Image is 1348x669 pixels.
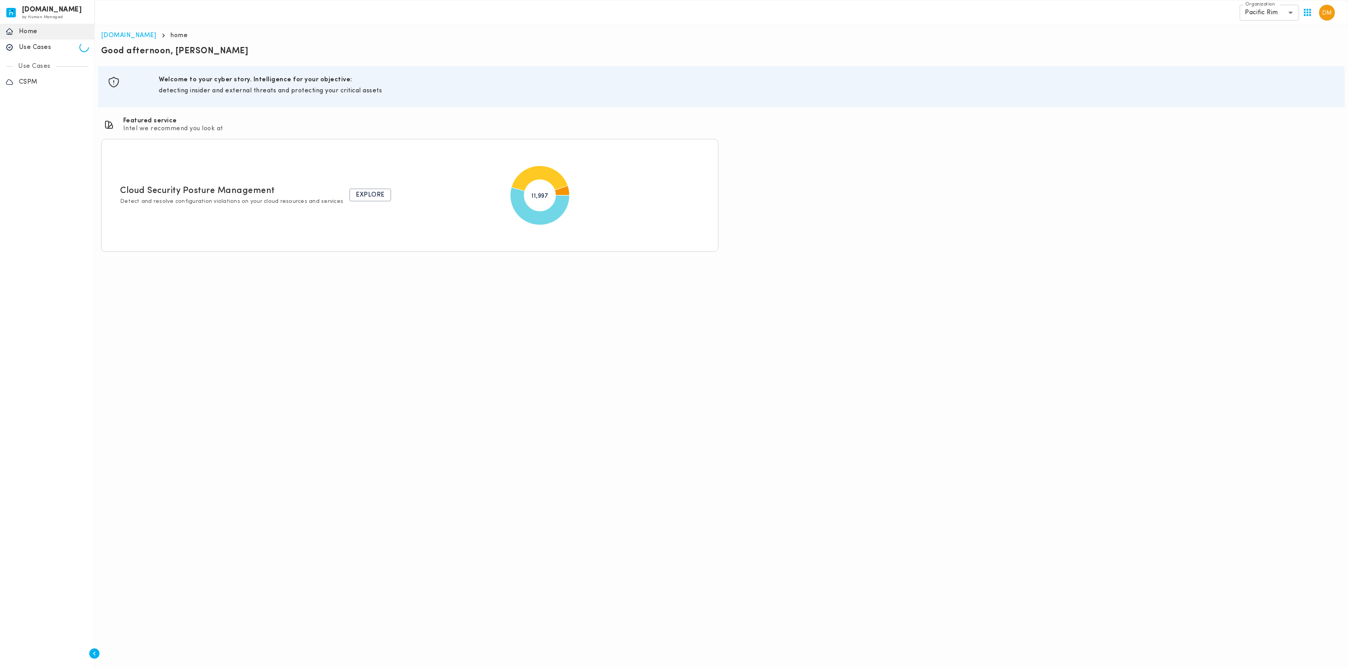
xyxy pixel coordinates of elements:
button: User [1316,2,1338,24]
h6: [DOMAIN_NAME] [22,7,82,13]
p: detecting insider and external threats and protecting your critical assets [159,87,1335,95]
p: Intel we recommend you look at [123,125,223,133]
img: invicta.io [6,8,16,17]
p: Home [19,28,89,36]
a: [DOMAIN_NAME] [101,32,156,39]
h5: Cloud Security Posture Management [120,186,275,197]
p: home [171,32,188,39]
p: Use Cases [13,62,56,70]
img: David Medallo [1319,5,1335,21]
button: Explore [350,189,391,201]
label: Organization [1245,1,1275,8]
h6: Welcome to your cyber story. Intelligence for your objective: [159,76,1335,84]
span: by Human Managed [22,15,63,19]
p: Good afternoon, [PERSON_NAME] [101,46,1342,57]
div: Pacific Rim [1240,5,1299,21]
p: Detect and resolve configuration violations on your cloud resources and services [120,198,343,205]
p: CSPM [19,78,89,86]
tspan: 11,997 [532,193,549,199]
nav: breadcrumb [101,32,1342,39]
p: Use Cases [19,43,79,51]
h6: Featured service [123,117,223,125]
p: Explore [356,191,385,199]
